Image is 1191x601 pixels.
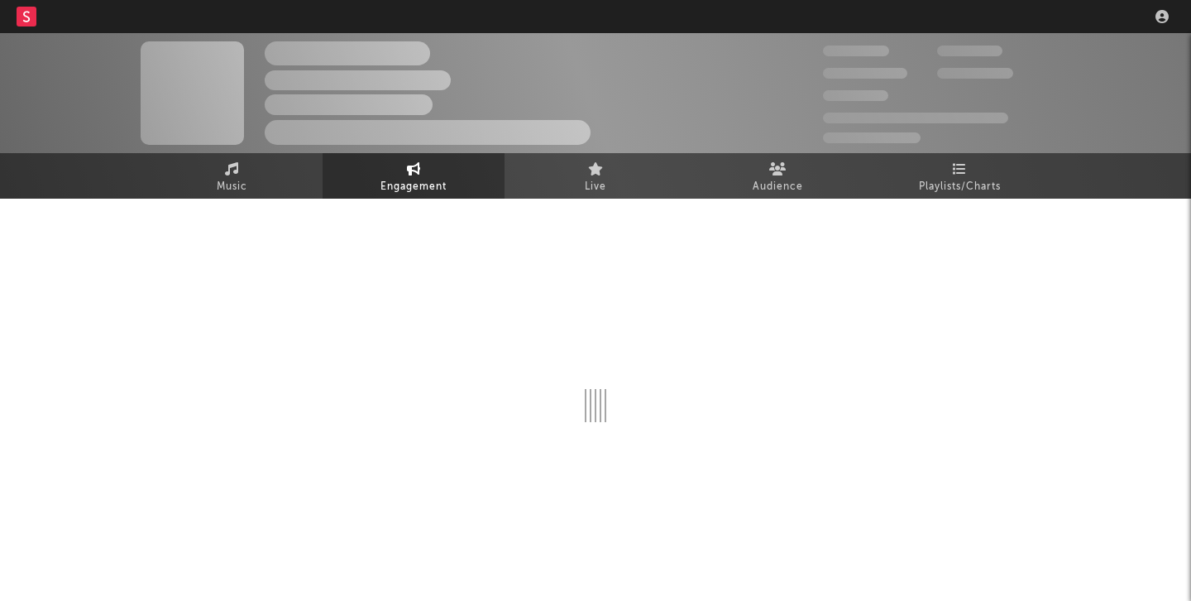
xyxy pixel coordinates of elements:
span: Live [585,177,606,197]
span: 100,000 [937,46,1002,56]
span: Playlists/Charts [919,177,1001,197]
span: Engagement [380,177,447,197]
a: Live [505,153,686,199]
span: 50,000,000 [823,68,907,79]
span: 100,000 [823,90,888,101]
span: 50,000,000 Monthly Listeners [823,113,1008,123]
span: Music [217,177,247,197]
span: 1,000,000 [937,68,1013,79]
a: Audience [686,153,868,199]
span: Audience [753,177,803,197]
a: Playlists/Charts [868,153,1050,199]
span: 300,000 [823,46,889,56]
span: Jump Score: 85.0 [823,132,921,143]
a: Engagement [323,153,505,199]
a: Music [141,153,323,199]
